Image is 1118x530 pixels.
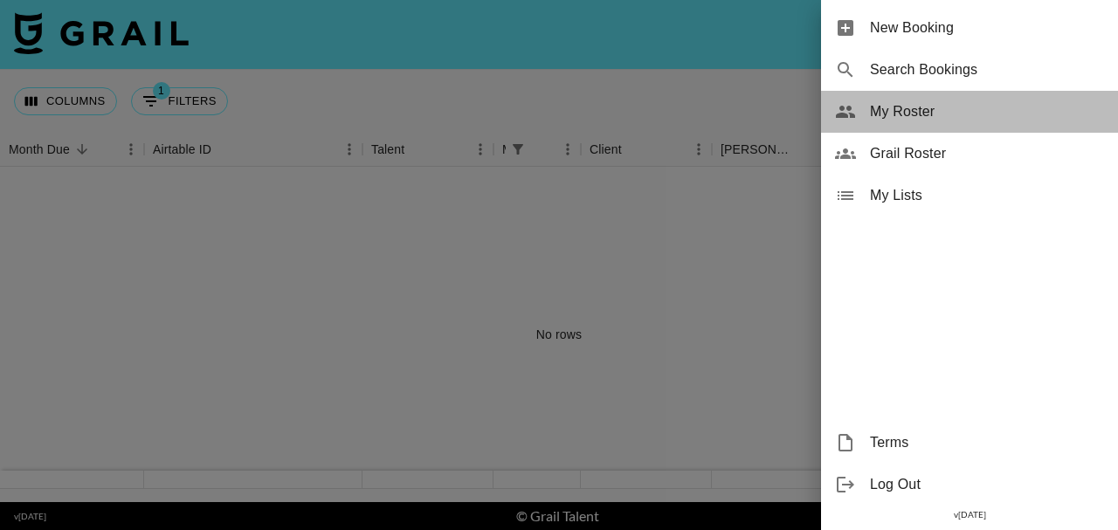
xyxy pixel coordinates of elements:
span: Grail Roster [870,143,1104,164]
div: Search Bookings [821,49,1118,91]
div: Grail Roster [821,133,1118,175]
div: v [DATE] [821,506,1118,524]
span: Search Bookings [870,59,1104,80]
span: Terms [870,432,1104,453]
span: My Roster [870,101,1104,122]
div: My Lists [821,175,1118,217]
div: Terms [821,422,1118,464]
div: My Roster [821,91,1118,133]
span: New Booking [870,17,1104,38]
div: New Booking [821,7,1118,49]
span: Log Out [870,474,1104,495]
span: My Lists [870,185,1104,206]
div: Log Out [821,464,1118,506]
